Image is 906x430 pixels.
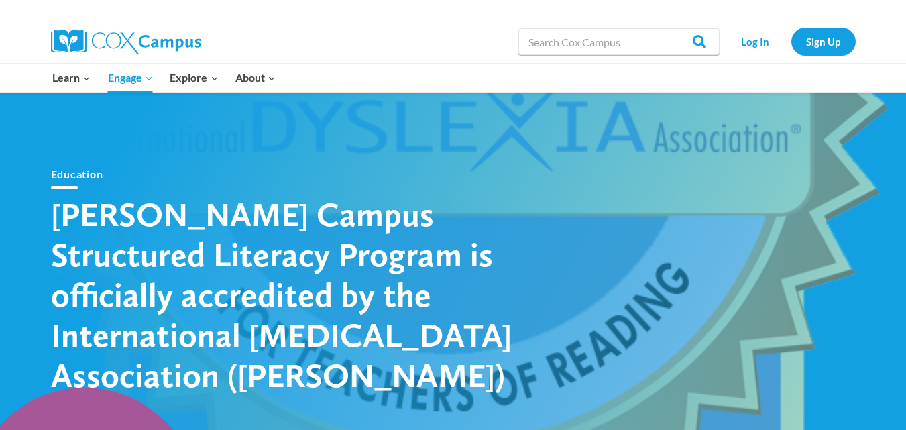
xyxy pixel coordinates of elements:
nav: Primary Navigation [44,64,284,92]
a: Sign Up [791,28,856,55]
span: Learn [52,69,91,87]
a: Education [51,168,103,180]
span: Engage [108,69,153,87]
nav: Secondary Navigation [726,28,856,55]
img: Cox Campus [51,30,201,54]
span: Explore [170,69,218,87]
input: Search Cox Campus [518,28,720,55]
a: Log In [726,28,785,55]
span: About [235,69,276,87]
h1: [PERSON_NAME] Campus Structured Literacy Program is officially accredited by the International [M... [51,194,520,395]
